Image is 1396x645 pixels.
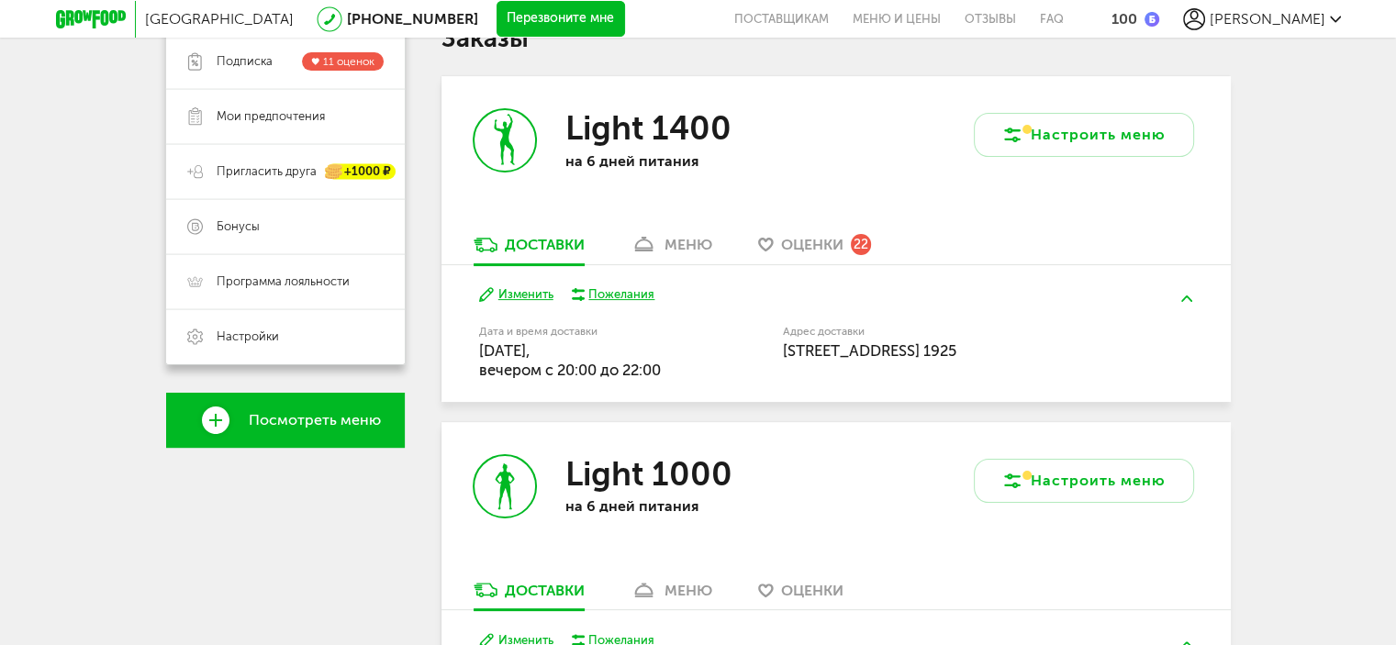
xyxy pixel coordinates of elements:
[347,10,478,28] a: [PHONE_NUMBER]
[166,254,405,309] a: Программа лояльности
[464,235,594,264] a: Доставки
[1145,12,1159,27] img: bonus_b.cdccf46.png
[749,580,853,609] a: Оценки
[166,199,405,254] a: Бонусы
[145,10,294,28] span: [GEOGRAPHIC_DATA]
[217,328,279,345] span: Настройки
[217,218,260,235] span: Бонусы
[749,235,880,264] a: Оценки 22
[851,234,871,254] div: 22
[621,580,721,609] a: меню
[564,152,803,170] p: на 6 дней питания
[166,144,405,199] a: Пригласить друга +1000 ₽
[783,327,1125,337] label: Адрес доставки
[1181,295,1192,302] img: arrow-up-green.5eb5f82.svg
[217,163,317,180] span: Пригласить друга
[564,454,732,494] h3: Light 1000
[974,113,1194,157] button: Настроить меню
[1210,10,1325,28] span: [PERSON_NAME]
[621,235,721,264] a: меню
[326,164,396,180] div: +1000 ₽
[497,1,625,38] button: Перезвоните мне
[166,393,405,448] a: Посмотреть меню
[249,412,381,428] span: Посмотреть меню
[781,582,843,599] span: Оценки
[664,582,712,599] div: меню
[564,497,803,515] p: на 6 дней питания
[588,286,654,303] div: Пожелания
[479,341,661,379] span: [DATE], вечером c 20:00 до 22:00
[781,236,843,253] span: Оценки
[479,286,553,304] button: Изменить
[974,459,1194,503] button: Настроить меню
[217,108,325,125] span: Мои предпочтения
[166,34,405,89] a: Подписка 11 оценок
[479,327,689,337] label: Дата и время доставки
[217,273,350,290] span: Программа лояльности
[572,286,655,303] button: Пожелания
[1111,10,1137,28] div: 100
[166,89,405,144] a: Мои предпочтения
[564,108,731,148] h3: Light 1400
[464,580,594,609] a: Доставки
[505,582,585,599] div: Доставки
[505,236,585,253] div: Доставки
[217,53,273,70] span: Подписка
[783,341,956,360] span: [STREET_ADDRESS] 1925
[441,27,1231,50] h1: Заказы
[664,236,712,253] div: меню
[323,55,374,68] span: 11 оценок
[166,309,405,364] a: Настройки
